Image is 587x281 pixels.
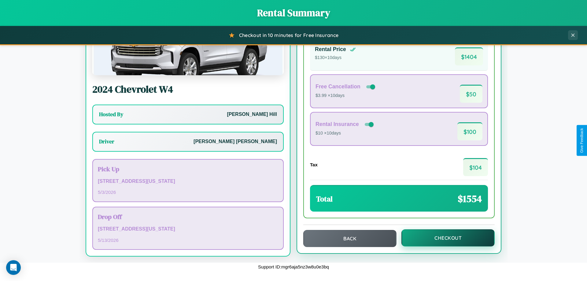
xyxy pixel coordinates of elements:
[316,121,359,128] h4: Rental Insurance
[6,6,581,20] h1: Rental Summary
[98,188,278,196] p: 5 / 3 / 2026
[99,138,114,145] h3: Driver
[316,83,360,90] h4: Free Cancellation
[316,92,376,100] p: $3.99 × 10 days
[315,54,356,62] p: $ 130 × 10 days
[316,129,375,137] p: $10 × 10 days
[98,165,278,173] h3: Pick Up
[315,46,346,53] h4: Rental Price
[98,212,278,221] h3: Drop Off
[99,111,123,118] h3: Hosted By
[98,177,278,186] p: [STREET_ADDRESS][US_STATE]
[98,225,278,234] p: [STREET_ADDRESS][US_STATE]
[580,128,584,153] div: Give Feedback
[98,236,278,244] p: 5 / 13 / 2026
[310,162,318,167] h4: Tax
[463,158,488,176] span: $ 104
[455,47,483,65] span: $ 1404
[303,230,397,247] button: Back
[458,192,482,205] span: $ 1554
[6,260,21,275] div: Open Intercom Messenger
[92,83,284,96] h2: 2024 Chevrolet W4
[194,137,277,146] p: [PERSON_NAME] [PERSON_NAME]
[258,263,329,271] p: Support ID: mgr6aja5nz3w8u0e3bq
[316,194,333,204] h3: Total
[457,122,482,140] span: $ 100
[227,110,277,119] p: [PERSON_NAME] Hill
[460,85,482,103] span: $ 50
[239,32,338,38] span: Checkout in 10 minutes for Free Insurance
[401,229,495,246] button: Checkout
